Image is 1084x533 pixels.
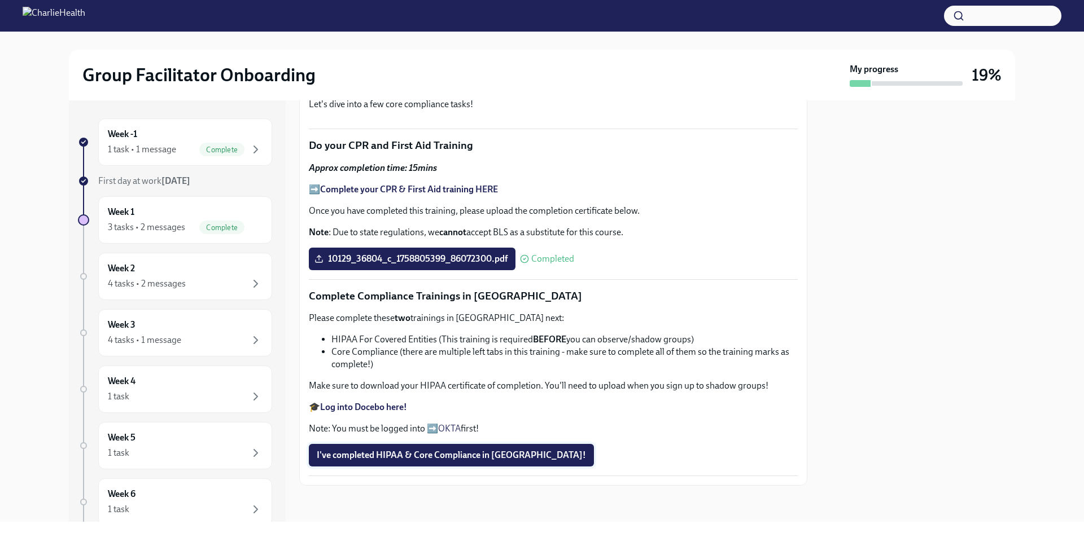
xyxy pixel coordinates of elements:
a: Week 13 tasks • 2 messagesComplete [78,196,272,244]
a: Complete your CPR & First Aid training HERE [320,184,498,195]
a: OKTA [438,423,461,434]
strong: BEFORE [533,334,566,345]
h6: Week 2 [108,262,135,275]
div: 4 tasks • 2 messages [108,277,186,290]
span: 10129_36804_c_1758805399_86072300.pdf [317,253,508,265]
h6: Week 5 [108,431,135,444]
strong: [DATE] [161,175,190,186]
a: First day at work[DATE] [78,175,272,187]
h3: 19% [972,65,1002,85]
h6: Week -1 [108,128,137,140]
strong: My progress [850,63,898,76]
span: Completed [531,254,574,263]
div: 1 task • 1 message [108,143,176,156]
a: Week 61 task [78,478,272,526]
p: ➡️ [309,183,798,196]
a: Log into Docebo here! [320,402,407,412]
h6: Week 4 [108,375,135,387]
p: 🎓 [309,401,798,413]
p: Once you have completed this training, please upload the completion certificate below. [309,205,798,217]
strong: Approx completion time: 15mins [309,162,437,173]
strong: Note [309,227,329,237]
a: Week 34 tasks • 1 message [78,309,272,356]
label: 10129_36804_c_1758805399_86072300.pdf [309,248,515,270]
div: 4 tasks • 1 message [108,334,181,346]
a: Week 51 task [78,422,272,469]
p: Make sure to download your HIPAA certificate of completion. You'll need to upload when you sign u... [309,380,798,392]
p: : Due to state regulations, we accept BLS as a substitute for this course. [309,226,798,239]
span: Complete [199,146,244,154]
p: Let's dive into a few core compliance tasks! [309,98,798,111]
a: Week 41 task [78,365,272,413]
div: 1 task [108,447,129,459]
h6: Week 6 [108,488,135,500]
span: Complete [199,223,244,232]
h6: Week 3 [108,319,135,331]
p: Complete Compliance Trainings in [GEOGRAPHIC_DATA] [309,289,798,303]
h6: Week 1 [108,206,134,218]
span: I've completed HIPAA & Core Compliance in [GEOGRAPHIC_DATA]! [317,450,586,461]
a: Week 24 tasks • 2 messages [78,253,272,300]
strong: cannot [439,227,466,237]
li: HIPAA For Covered Entities (This training is required you can observe/shadow groups) [331,333,798,346]
button: I've completed HIPAA & Core Compliance in [GEOGRAPHIC_DATA]! [309,444,594,466]
div: 3 tasks • 2 messages [108,221,185,234]
span: First day at work [98,175,190,186]
li: Core Compliance (there are multiple left tabs in this training - make sure to complete all of the... [331,346,798,371]
p: Note: You must be logged into ➡️ first! [309,422,798,435]
img: CharlieHealth [23,7,85,25]
p: Do your CPR and First Aid Training [309,138,798,153]
div: 1 task [108,390,129,403]
div: 1 task [108,503,129,516]
strong: two [395,312,410,323]
a: Week -11 task • 1 messageComplete [78,118,272,166]
p: Please complete these trainings in [GEOGRAPHIC_DATA] next: [309,312,798,324]
h2: Group Facilitator Onboarding [82,64,316,86]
